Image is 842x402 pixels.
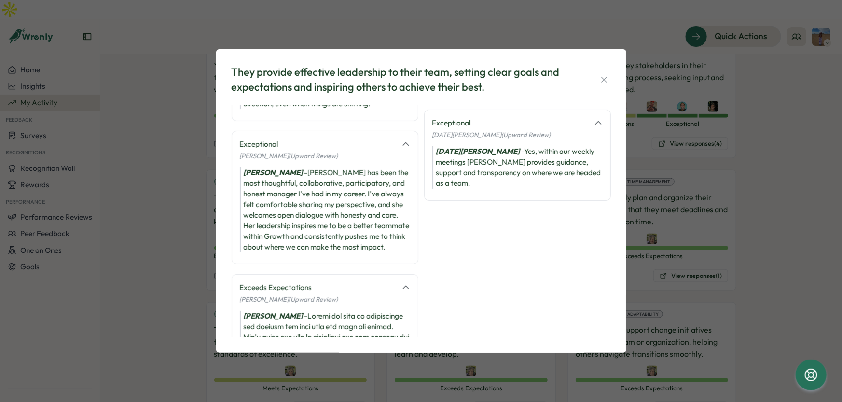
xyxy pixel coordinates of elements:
i: [PERSON_NAME] [244,311,303,320]
div: - Yes, within our weekly meetings [PERSON_NAME] provides guidance, support and transparency on wh... [432,146,603,189]
span: [PERSON_NAME] (Upward Review) [240,152,338,160]
div: Exceptional [432,118,588,128]
i: [DATE][PERSON_NAME] [436,147,520,156]
div: They provide effective leadership to their team, setting clear goals and expectations and inspiri... [232,65,574,95]
div: Exceptional [240,139,396,150]
div: Exceeds Expectations [240,282,396,293]
div: - [PERSON_NAME] has been the most thoughtful, collaborative, participatory, and honest manager I’... [240,167,410,252]
span: [DATE][PERSON_NAME] (Upward Review) [432,131,551,139]
i: [PERSON_NAME] [244,168,303,177]
span: [PERSON_NAME] (Upward Review) [240,295,338,303]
